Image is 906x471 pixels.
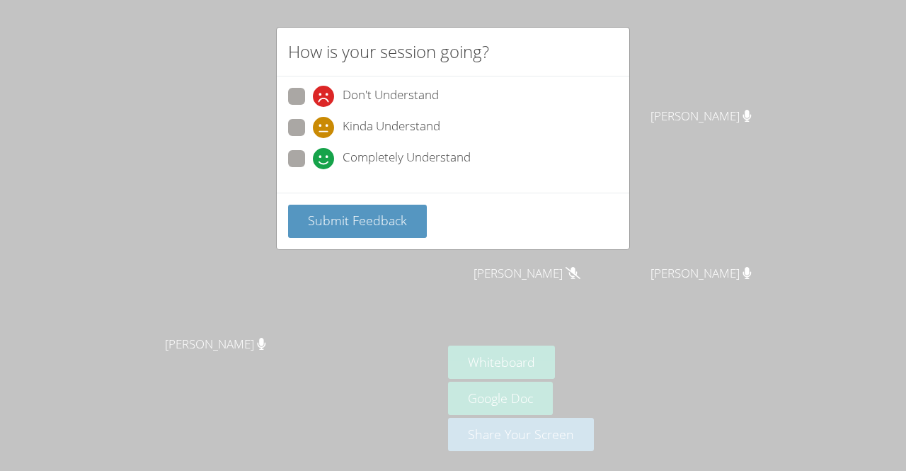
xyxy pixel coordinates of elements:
[343,117,440,138] span: Kinda Understand
[288,39,489,64] h2: How is your session going?
[288,205,427,238] button: Submit Feedback
[343,148,471,169] span: Completely Understand
[343,86,439,107] span: Don't Understand
[308,212,407,229] span: Submit Feedback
